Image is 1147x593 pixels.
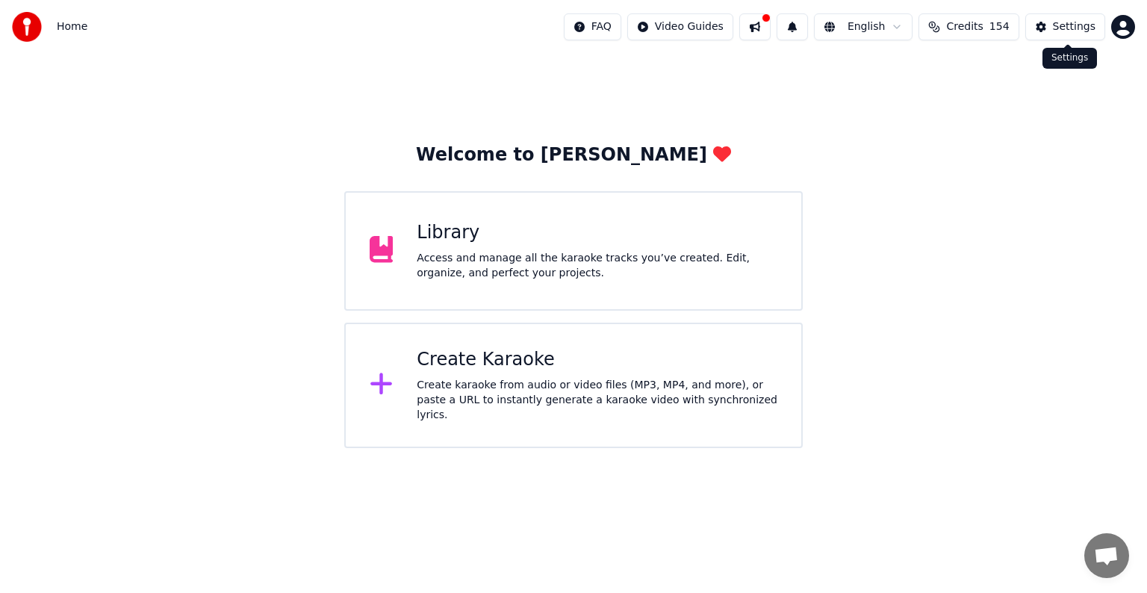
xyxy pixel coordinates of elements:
[57,19,87,34] nav: breadcrumb
[12,12,42,42] img: youka
[564,13,621,40] button: FAQ
[417,378,777,423] div: Create karaoke from audio or video files (MP3, MP4, and more), or paste a URL to instantly genera...
[918,13,1019,40] button: Credits154
[417,348,777,372] div: Create Karaoke
[417,251,777,281] div: Access and manage all the karaoke tracks you’ve created. Edit, organize, and perfect your projects.
[416,143,731,167] div: Welcome to [PERSON_NAME]
[989,19,1010,34] span: 154
[1025,13,1105,40] button: Settings
[1042,48,1097,69] div: Settings
[627,13,733,40] button: Video Guides
[1084,533,1129,578] a: 채팅 열기
[57,19,87,34] span: Home
[417,221,777,245] div: Library
[946,19,983,34] span: Credits
[1053,19,1095,34] div: Settings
